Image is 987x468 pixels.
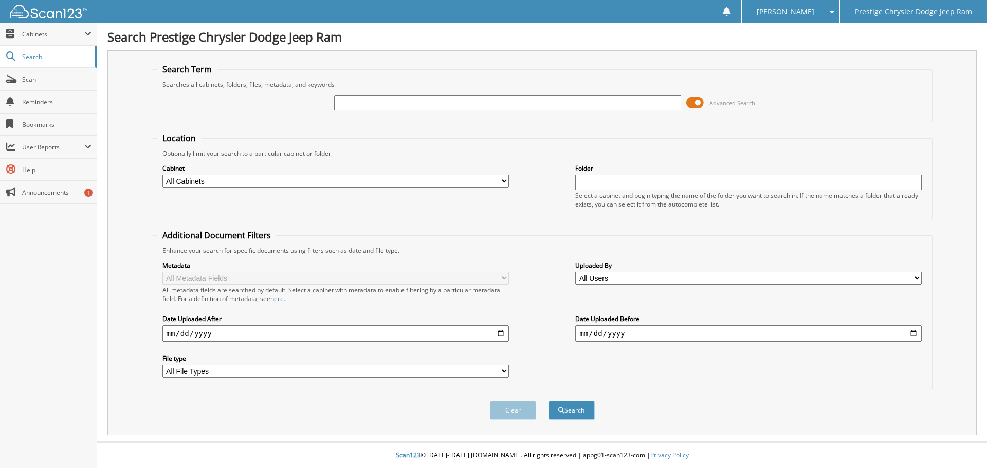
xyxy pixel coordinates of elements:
div: 1 [84,189,93,197]
legend: Location [157,133,201,144]
div: Select a cabinet and begin typing the name of the folder you want to search in. If the name match... [575,191,922,209]
span: Search [22,52,90,61]
span: Help [22,165,92,174]
div: Enhance your search for specific documents using filters such as date and file type. [157,246,927,255]
label: Folder [575,164,922,173]
span: Bookmarks [22,120,92,129]
span: Cabinets [22,30,84,39]
label: File type [162,354,509,363]
label: Cabinet [162,164,509,173]
h1: Search Prestige Chrysler Dodge Jeep Ram [107,28,977,45]
button: Clear [490,401,536,420]
span: Advanced Search [709,99,755,107]
div: All metadata fields are searched by default. Select a cabinet with metadata to enable filtering b... [162,286,509,303]
span: Reminders [22,98,92,106]
div: © [DATE]-[DATE] [DOMAIN_NAME]. All rights reserved | appg01-scan123-com | [97,443,987,468]
label: Date Uploaded Before [575,314,922,323]
legend: Search Term [157,64,217,75]
a: here [270,294,284,303]
span: [PERSON_NAME] [757,9,814,15]
span: User Reports [22,143,84,152]
span: Scan123 [396,451,421,459]
label: Uploaded By [575,261,922,270]
button: Search [549,401,595,420]
div: Optionally limit your search to a particular cabinet or folder [157,149,927,158]
input: start [162,325,509,342]
img: scan123-logo-white.svg [10,5,87,18]
label: Date Uploaded After [162,314,509,323]
legend: Additional Document Filters [157,230,276,241]
span: Prestige Chrysler Dodge Jeep Ram [855,9,972,15]
a: Privacy Policy [650,451,689,459]
input: end [575,325,922,342]
div: Searches all cabinets, folders, files, metadata, and keywords [157,80,927,89]
span: Scan [22,75,92,84]
label: Metadata [162,261,509,270]
span: Announcements [22,188,92,197]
